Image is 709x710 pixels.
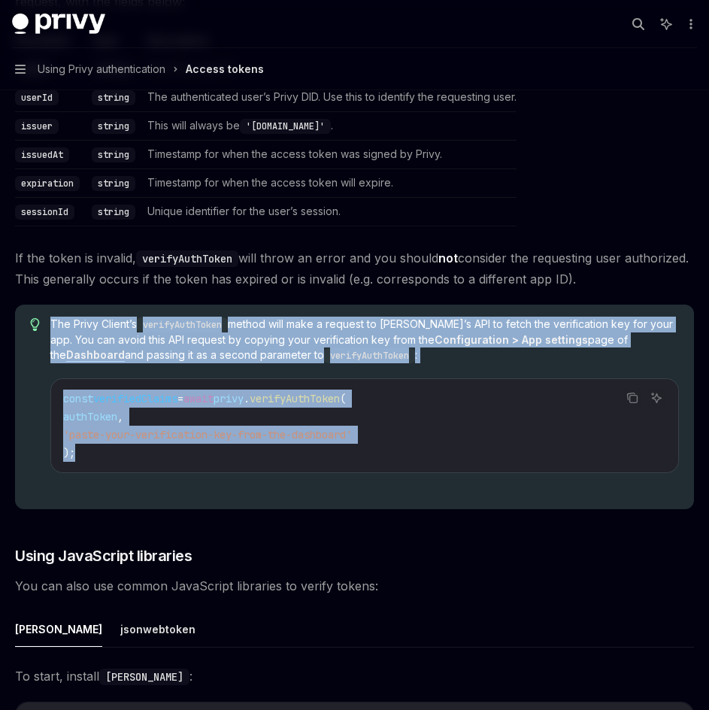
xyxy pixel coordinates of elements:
[66,348,125,361] strong: Dashboard
[15,119,59,134] code: issuer
[324,348,415,363] code: verifyAuthToken
[15,147,69,162] code: issuedAt
[244,392,250,405] span: .
[647,388,666,408] button: Ask AI
[240,119,331,134] code: '[DOMAIN_NAME]'
[117,410,123,423] span: ,
[15,90,59,105] code: userId
[92,147,135,162] code: string
[141,111,517,140] td: This will always be .
[63,410,117,423] span: authToken
[38,60,165,78] span: Using Privy authentication
[438,250,458,265] strong: not
[623,388,642,408] button: Copy the contents from the code block
[177,392,183,405] span: =
[340,392,346,405] span: (
[63,428,352,441] span: 'paste-your-verification-key-from-the-dashboard'
[15,205,74,220] code: sessionId
[141,168,517,197] td: Timestamp for when the access token will expire.
[92,205,135,220] code: string
[141,197,517,226] td: Unique identifier for the user’s session.
[15,611,102,647] button: [PERSON_NAME]
[12,14,105,35] img: dark logo
[99,669,189,685] code: [PERSON_NAME]
[92,90,135,105] code: string
[141,83,517,111] td: The authenticated user’s Privy DID. Use this to identify the requesting user.
[250,392,340,405] span: verifyAuthToken
[30,318,41,332] svg: Tip
[435,333,588,346] strong: Configuration > App settings
[15,575,694,596] span: You can also use common JavaScript libraries to verify tokens:
[15,247,694,290] span: If the token is invalid, will throw an error and you should consider the requesting user authoriz...
[141,140,517,168] td: Timestamp for when the access token was signed by Privy.
[137,317,228,332] code: verifyAuthToken
[50,317,679,363] span: The Privy Client’s method will make a request to [PERSON_NAME]’s API to fetch the verification ke...
[92,119,135,134] code: string
[92,176,135,191] code: string
[120,611,195,647] button: jsonwebtoken
[136,250,238,267] code: verifyAuthToken
[63,446,75,460] span: );
[15,666,694,687] span: To start, install :
[214,392,244,405] span: privy
[682,14,697,35] button: More actions
[63,392,93,405] span: const
[15,176,80,191] code: expiration
[66,348,125,362] a: Dashboard
[186,60,264,78] div: Access tokens
[183,392,214,405] span: await
[93,392,177,405] span: verifiedClaims
[15,545,192,566] span: Using JavaScript libraries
